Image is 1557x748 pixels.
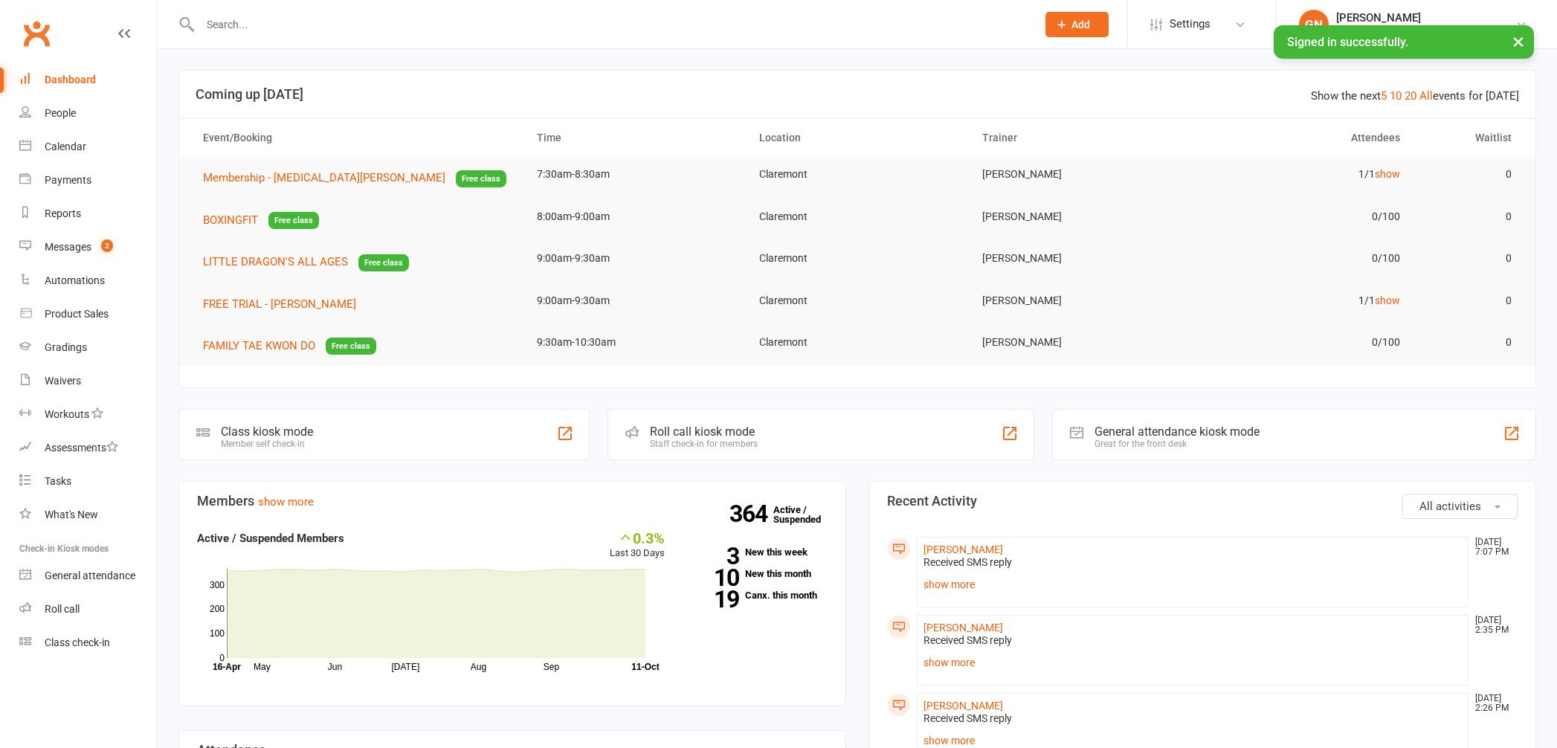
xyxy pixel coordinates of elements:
div: General attendance kiosk mode [1095,425,1260,439]
time: [DATE] 7:07 PM [1468,538,1517,557]
td: 9:00am-9:30am [523,241,746,276]
input: Search... [196,14,1026,35]
div: Assessments [45,442,118,454]
strong: Active / Suspended Members [197,532,344,545]
div: ATI Martial Arts - [GEOGRAPHIC_DATA] [1336,25,1515,38]
button: Add [1045,12,1109,37]
a: 364Active / Suspended [773,494,839,535]
strong: 364 [729,503,773,525]
td: [PERSON_NAME] [969,241,1191,276]
div: Class check-in [45,636,110,648]
td: Claremont [746,199,968,234]
time: [DATE] 2:35 PM [1468,616,1517,635]
div: [PERSON_NAME] [1336,11,1515,25]
th: Time [523,119,746,157]
a: show [1375,168,1400,180]
div: Waivers [45,375,81,387]
div: Staff check-in for members [650,439,758,449]
span: Free class [326,338,376,355]
td: 0 [1413,157,1525,192]
span: Free class [358,254,409,271]
a: show more [923,652,1462,673]
td: Claremont [746,325,968,360]
a: 20 [1405,89,1416,103]
th: Location [746,119,968,157]
span: FAMILY TAE KWON DO [203,339,315,352]
div: Great for the front desk [1095,439,1260,449]
td: 0 [1413,325,1525,360]
div: Product Sales [45,308,109,320]
td: 0 [1413,283,1525,318]
div: Last 30 Days [610,529,665,561]
td: Claremont [746,283,968,318]
span: BOXINGFIT [203,213,258,227]
th: Attendees [1191,119,1413,157]
a: [PERSON_NAME] [923,544,1003,555]
td: 0 [1413,199,1525,234]
a: Automations [19,264,157,297]
a: show more [258,495,314,509]
div: Class kiosk mode [221,425,313,439]
div: Payments [45,174,91,186]
div: Automations [45,274,105,286]
div: Roll call kiosk mode [650,425,758,439]
td: 7:30am-8:30am [523,157,746,192]
a: [PERSON_NAME] [923,700,1003,712]
a: Payments [19,164,157,197]
h3: Recent Activity [887,494,1518,509]
a: Waivers [19,364,157,398]
a: 5 [1381,89,1387,103]
div: Roll call [45,603,80,615]
button: FAMILY TAE KWON DOFree class [203,337,376,355]
time: [DATE] 2:26 PM [1468,694,1517,713]
td: 8:00am-9:00am [523,199,746,234]
a: 10 [1390,89,1402,103]
td: 0 [1413,241,1525,276]
a: Calendar [19,130,157,164]
div: Dashboard [45,74,96,86]
div: Show the next events for [DATE] [1311,87,1519,105]
th: Trainer [969,119,1191,157]
div: What's New [45,509,98,520]
a: 3New this week [687,547,828,557]
div: General attendance [45,570,135,581]
td: 0/100 [1191,325,1413,360]
div: Workouts [45,408,89,420]
a: Reports [19,197,157,230]
div: People [45,107,76,119]
span: Free class [268,212,319,229]
a: Clubworx [18,15,55,52]
div: Calendar [45,141,86,152]
a: People [19,97,157,130]
span: Membership - [MEDICAL_DATA][PERSON_NAME] [203,171,445,184]
button: FREE TRIAL - [PERSON_NAME] [203,295,367,313]
a: [PERSON_NAME] [923,622,1003,633]
span: Free class [456,170,506,187]
td: Claremont [746,157,968,192]
a: All [1419,89,1433,103]
button: × [1505,25,1532,57]
a: Roll call [19,593,157,626]
button: LITTLE DRAGON'S ALL AGESFree class [203,253,409,271]
h3: Members [197,494,828,509]
td: [PERSON_NAME] [969,199,1191,234]
a: Product Sales [19,297,157,331]
a: Class kiosk mode [19,626,157,660]
a: 10New this month [687,569,828,578]
strong: 19 [687,588,739,610]
span: FREE TRIAL - [PERSON_NAME] [203,297,356,311]
strong: 10 [687,567,739,589]
span: LITTLE DRAGON'S ALL AGES [203,255,348,268]
div: Received SMS reply [923,712,1462,725]
td: 1/1 [1191,283,1413,318]
a: General attendance kiosk mode [19,559,157,593]
div: GN [1299,10,1329,39]
a: Tasks [19,465,157,498]
td: [PERSON_NAME] [969,325,1191,360]
td: 0/100 [1191,241,1413,276]
td: 9:00am-9:30am [523,283,746,318]
div: Reports [45,207,81,219]
div: Tasks [45,475,71,487]
span: Signed in successfully. [1287,35,1408,49]
td: [PERSON_NAME] [969,283,1191,318]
